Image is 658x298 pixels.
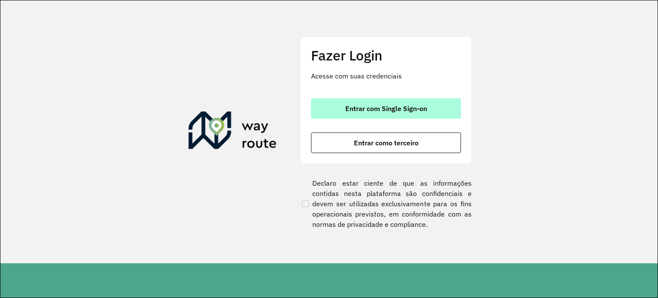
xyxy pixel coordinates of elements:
button: button [311,98,461,119]
span: Entrar como terceiro [354,139,419,146]
span: Entrar com Single Sign-on [345,105,427,112]
button: button [311,132,461,153]
img: Roteirizador AmbevTech [188,111,277,153]
p: Acesse com suas credenciais [311,71,461,81]
label: Declaro estar ciente de que as informações contidas nesta plataforma são confidenciais e devem se... [300,178,472,229]
h2: Fazer Login [311,47,461,63]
